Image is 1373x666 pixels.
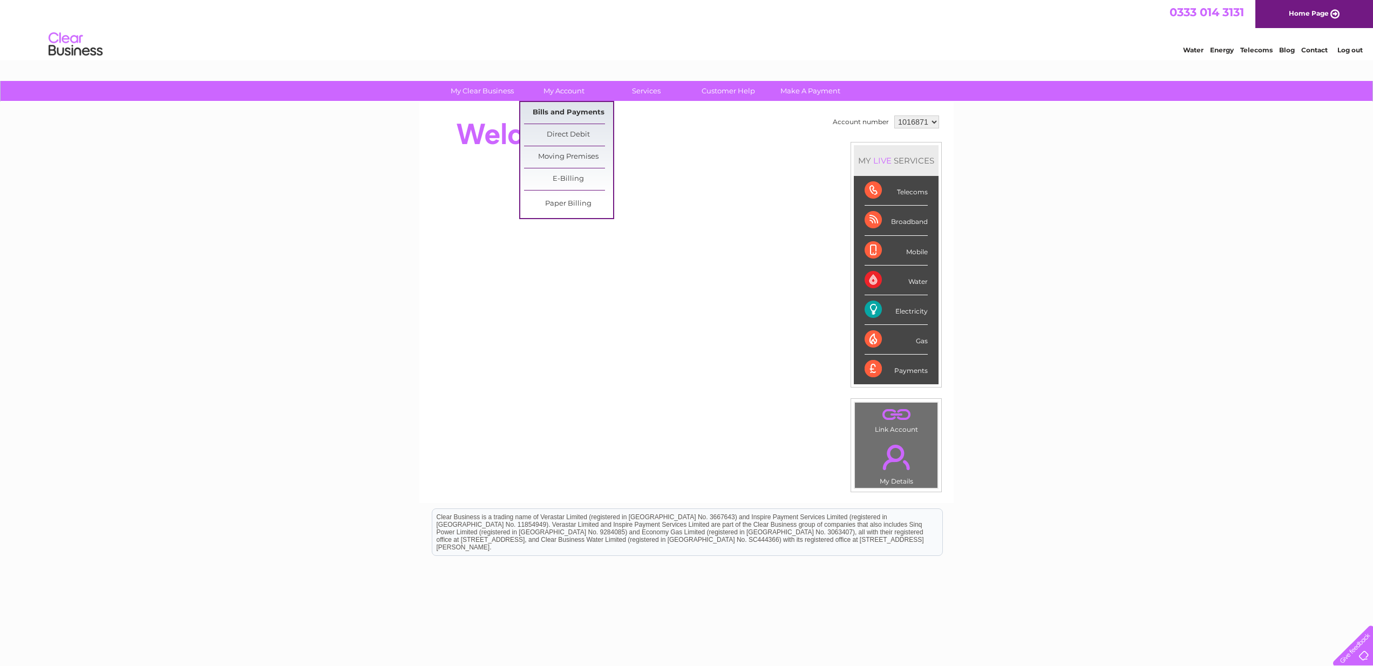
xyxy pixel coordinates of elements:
a: Services [602,81,691,101]
a: Log out [1337,46,1363,54]
div: Gas [865,325,928,355]
a: Telecoms [1240,46,1273,54]
a: Blog [1279,46,1295,54]
a: Bills and Payments [524,102,613,124]
div: Electricity [865,295,928,325]
a: Customer Help [684,81,773,101]
td: Account number [830,113,892,131]
a: Paper Billing [524,193,613,215]
div: MY SERVICES [854,145,939,176]
div: Water [865,266,928,295]
td: My Details [854,436,938,488]
a: E-Billing [524,168,613,190]
a: Direct Debit [524,124,613,146]
div: Clear Business is a trading name of Verastar Limited (registered in [GEOGRAPHIC_DATA] No. 3667643... [432,6,942,52]
div: Telecoms [865,176,928,206]
a: Make A Payment [766,81,855,101]
a: Contact [1301,46,1328,54]
a: Energy [1210,46,1234,54]
div: Broadband [865,206,928,235]
a: . [858,438,935,476]
div: LIVE [871,155,894,166]
a: My Clear Business [438,81,527,101]
a: Water [1183,46,1204,54]
a: 0333 014 3131 [1170,5,1244,19]
img: logo.png [48,28,103,61]
a: Moving Premises [524,146,613,168]
td: Link Account [854,402,938,436]
a: My Account [520,81,609,101]
div: Mobile [865,236,928,266]
div: Payments [865,355,928,384]
a: . [858,405,935,424]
